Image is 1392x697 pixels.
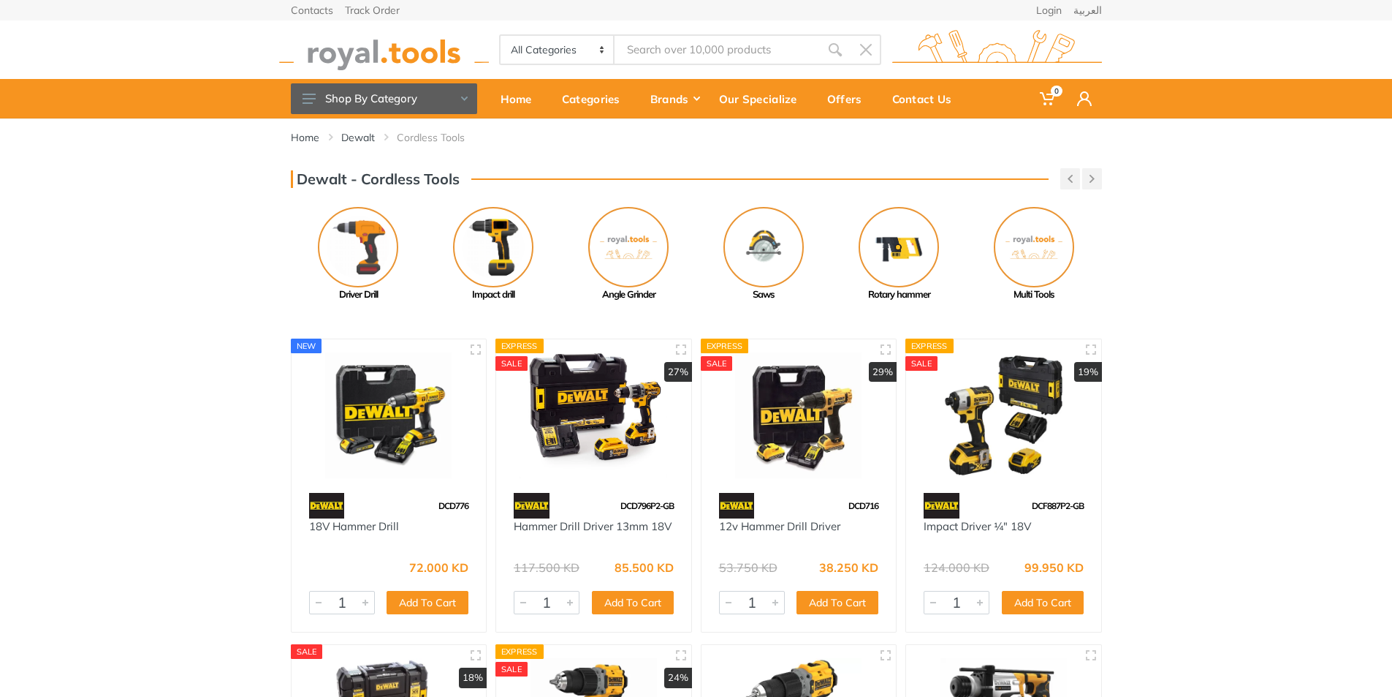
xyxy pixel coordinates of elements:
div: 72.000 KD [409,562,468,573]
div: 53.750 KD [719,562,777,573]
div: Multi Tools [967,287,1102,302]
div: 29% [869,362,897,383]
div: 38.250 KD [819,562,878,573]
div: 99.950 KD [1024,562,1084,573]
a: Dewalt [341,130,375,145]
img: 45.webp [514,493,549,519]
div: Saws [696,287,832,302]
a: Saws [696,207,832,302]
h3: Dewalt - Cordless Tools [291,170,460,188]
img: royal.tools Logo [279,30,489,70]
img: Royal Tools - 18V Hammer Drill [305,353,473,479]
img: Royal - Driver Drill [318,207,398,287]
a: 0 [1030,79,1067,118]
button: Add To Cart [387,591,468,614]
a: Contact Us [882,79,972,118]
div: 117.500 KD [514,562,579,573]
img: 45.webp [309,493,345,519]
div: Contact Us [882,83,972,114]
div: 124.000 KD [924,562,989,573]
div: Brands [640,83,709,114]
div: SALE [905,356,937,371]
a: 18V Hammer Drill [309,519,399,533]
img: Royal Tools - Hammer Drill Driver 13mm 18V [509,353,678,479]
div: SALE [291,644,323,659]
a: Track Order [345,5,400,15]
div: new [291,339,322,353]
div: Express [905,339,954,353]
button: Add To Cart [1002,591,1084,614]
a: Rotary hammer [832,207,967,302]
img: Royal - Rotary hammer [859,207,939,287]
a: Angle Grinder [561,207,696,302]
a: العربية [1073,5,1102,15]
button: Add To Cart [796,591,878,614]
a: Offers [817,79,882,118]
div: 27% [664,362,692,383]
img: 45.webp [719,493,755,519]
div: 85.500 KD [615,562,674,573]
div: Impact drill [426,287,561,302]
div: 18% [459,668,487,688]
div: Angle Grinder [561,287,696,302]
img: Royal - Impact drill [453,207,533,287]
span: DCD796P2-GB [620,500,674,511]
img: No Image [588,207,669,287]
img: 45.webp [924,493,959,519]
div: Express [701,339,749,353]
span: DCD776 [438,500,468,511]
a: Impact Driver ¼" 18V [924,519,1031,533]
span: 0 [1051,86,1062,97]
div: 19% [1074,362,1102,383]
div: SALE [701,356,733,371]
a: Multi Tools [967,207,1102,302]
img: Royal Tools - 12v Hammer Drill Driver [715,353,883,479]
div: SALE [495,356,528,371]
img: Royal - Saws [723,207,804,287]
a: Home [490,79,552,118]
img: No Image [994,207,1074,287]
a: Categories [552,79,640,118]
div: Express [495,339,544,353]
nav: breadcrumb [291,130,1102,145]
a: Impact drill [426,207,561,302]
a: Our Specialize [709,79,817,118]
div: Rotary hammer [832,287,967,302]
select: Category [501,36,615,64]
div: Driver Drill [291,287,426,302]
div: 24% [664,668,692,688]
div: Offers [817,83,882,114]
span: DCD716 [848,500,878,511]
div: Our Specialize [709,83,817,114]
a: Contacts [291,5,333,15]
a: Login [1036,5,1062,15]
img: royal.tools Logo [892,30,1102,70]
img: Royal Tools - Impact Driver ¼ [919,353,1088,479]
div: SALE [495,662,528,677]
div: Express [495,644,544,659]
a: Cordless Tools [397,130,465,145]
span: DCF887P2-GB [1032,500,1084,511]
a: Hammer Drill Driver 13mm 18V [514,519,672,533]
input: Site search [615,34,819,65]
a: Home [291,130,319,145]
div: Categories [552,83,640,114]
div: Home [490,83,552,114]
button: Shop By Category [291,83,477,114]
a: Driver Drill [291,207,426,302]
a: 12v Hammer Drill Driver [719,519,840,533]
button: Add To Cart [592,591,674,614]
